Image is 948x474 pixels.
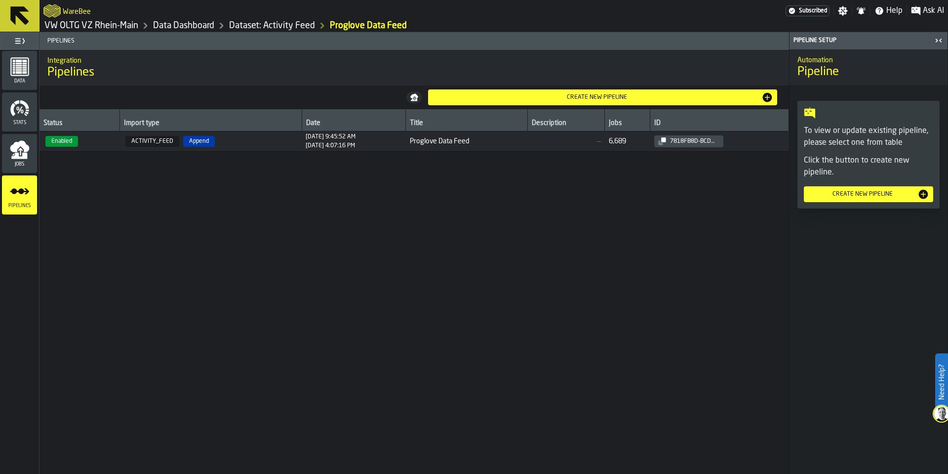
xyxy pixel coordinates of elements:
[124,119,298,129] div: Import type
[791,37,932,44] div: Pipeline Setup
[790,32,948,49] header: Pipeline Setup
[2,120,37,126] span: Stats
[923,5,944,17] span: Ask AI
[804,155,933,178] p: Click the button to create new pipeline.
[799,7,827,14] span: Subscribed
[47,55,781,65] h2: Sub Title
[306,133,355,140] div: Created at
[804,125,933,149] p: To view or update existing pipeline, please select one from table
[786,5,829,16] a: link-to-/wh/i/44979e6c-6f66-405e-9874-c1e29f02a54a/settings/billing
[2,79,37,84] span: Data
[153,20,214,31] a: link-to-/wh/i/44979e6c-6f66-405e-9874-c1e29f02a54a/data
[2,92,37,132] li: menu Stats
[410,137,524,145] span: Proglove Data Feed
[406,91,422,103] button: button-
[907,5,948,17] label: button-toggle-Ask AI
[43,38,789,44] span: Pipelines
[2,203,37,209] span: Pipelines
[229,20,315,31] a: link-to-/wh/i/44979e6c-6f66-405e-9874-c1e29f02a54a/data/activity
[786,5,829,16] div: Menu Subscription
[432,94,761,101] div: Create new pipeline
[47,65,94,81] span: Pipelines
[609,137,626,145] div: 6,689
[125,136,179,147] span: ACTIVITY_FEED
[852,6,870,16] label: button-toggle-Notifications
[804,186,933,202] button: button-Create new pipeline
[44,20,138,31] a: link-to-/wh/i/44979e6c-6f66-405e-9874-c1e29f02a54a
[870,5,907,17] label: button-toggle-Help
[886,5,903,17] span: Help
[797,64,839,80] span: Pipeline
[43,2,61,20] a: logo-header
[306,119,402,129] div: Date
[790,49,948,85] div: title-Pipeline
[531,137,601,145] span: —
[2,51,37,90] li: menu Data
[654,135,723,147] button: button-7818fb8d-bcd7-4e0d-9768-89b7efb8a0b6
[932,35,946,46] label: button-toggle-Close me
[43,119,116,129] div: Status
[834,6,852,16] label: button-toggle-Settings
[63,6,91,16] h2: Sub Title
[2,175,37,215] li: menu Pipelines
[2,34,37,48] label: button-toggle-Toggle Full Menu
[797,54,940,64] h2: Sub Title
[45,136,78,147] span: Enabled
[808,191,917,198] div: Create new pipeline
[2,134,37,173] li: menu Jobs
[183,136,215,147] span: Append
[306,142,355,149] div: Updated at
[410,119,523,129] div: Title
[39,50,789,86] div: title-Pipelines
[330,20,407,31] div: Proglove Data Feed
[609,119,646,129] div: Jobs
[43,20,494,32] nav: Breadcrumb
[2,162,37,167] span: Jobs
[666,138,719,145] div: 7818fb8d-bcd7-4e0d-9768-89b7efb8a0b6
[428,89,777,105] button: button-Create new pipeline
[532,119,601,129] div: Description
[936,354,947,410] label: Need Help?
[654,119,785,129] div: ID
